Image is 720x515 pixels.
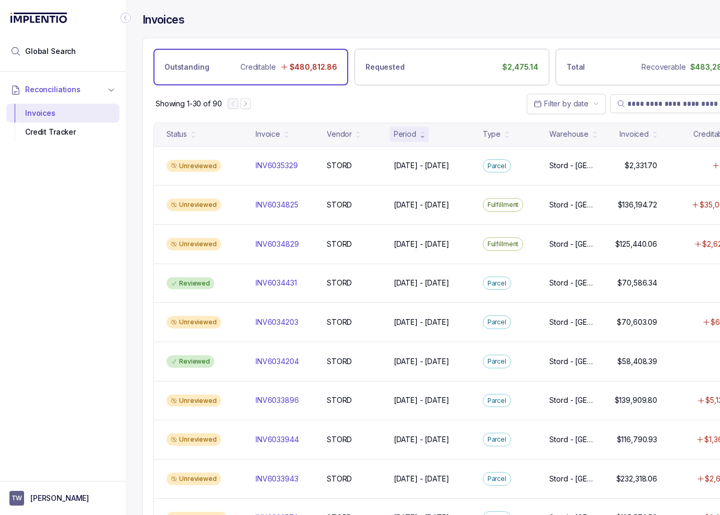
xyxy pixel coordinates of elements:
p: STORD [327,356,352,367]
div: Credit Tracker [15,123,111,141]
p: [DATE] - [DATE] [394,356,449,367]
p: $70,603.09 [617,317,657,327]
p: [DATE] - [DATE] [394,395,449,406]
div: Unreviewed [167,473,221,485]
div: Unreviewed [167,238,221,250]
p: [PERSON_NAME] [30,493,89,503]
p: Fulfillment [488,200,519,210]
p: $116,790.93 [617,434,657,445]
p: Stord - [GEOGRAPHIC_DATA] [549,278,595,288]
p: Total [567,62,585,72]
span: Global Search [25,46,76,57]
span: Reconciliations [25,84,81,95]
p: Parcel [488,396,506,406]
div: Collapse Icon [119,12,132,24]
span: Filter by date [544,99,589,108]
div: Reviewed [167,277,214,290]
p: STORD [327,434,352,445]
div: Warehouse [549,129,589,139]
p: INV6033944 [256,434,299,445]
p: STORD [327,200,352,210]
p: $2,475.14 [502,62,538,72]
p: Showing 1-30 of 90 [156,98,221,109]
div: Period [394,129,416,139]
p: $139,909.80 [615,395,657,406]
button: Reconciliations [6,78,119,101]
p: Parcel [488,278,506,289]
p: Outstanding [164,62,209,72]
p: INV6034203 [256,317,298,327]
p: Stord - [GEOGRAPHIC_DATA] [549,317,595,327]
div: Invoices [15,104,111,123]
p: INV6034825 [256,200,298,210]
p: Requested [365,62,405,72]
p: INV6034204 [256,356,299,367]
p: [DATE] - [DATE] [394,160,449,171]
p: Fulfillment [488,239,519,249]
div: Invoiced [619,129,649,139]
div: Unreviewed [167,199,221,211]
div: Type [483,129,501,139]
p: Stord - [GEOGRAPHIC_DATA] [549,395,595,406]
p: Recoverable [641,62,685,72]
p: Parcel [488,474,506,484]
p: STORD [327,160,352,171]
p: INV6034829 [256,239,299,249]
button: Next Page [240,98,251,109]
p: $232,318.06 [616,474,657,484]
p: Parcel [488,161,506,171]
search: Date Range Picker [534,98,589,109]
div: Unreviewed [167,395,221,407]
p: Stord - [GEOGRAPHIC_DATA] [549,239,595,249]
p: [DATE] - [DATE] [394,239,449,249]
p: Parcel [488,317,506,327]
p: INV6033896 [256,395,299,406]
p: $2,331.70 [625,160,657,171]
div: Unreviewed [167,160,221,172]
p: [DATE] - [DATE] [394,317,449,327]
div: Reviewed [167,355,214,368]
h4: Invoices [142,13,184,27]
p: STORD [327,239,352,249]
p: Stord - [GEOGRAPHIC_DATA] [549,200,595,210]
p: Stord - [GEOGRAPHIC_DATA] [549,356,595,367]
div: Vendor [327,129,352,139]
p: Stord - [GEOGRAPHIC_DATA] [549,434,595,445]
p: Creditable [240,62,276,72]
div: Invoice [256,129,280,139]
p: [DATE] - [DATE] [394,474,449,484]
p: [DATE] - [DATE] [394,200,449,210]
p: STORD [327,395,352,406]
p: Stord - [GEOGRAPHIC_DATA] [549,160,595,171]
p: STORD [327,278,352,288]
p: $58,408.39 [617,356,657,367]
div: Unreviewed [167,433,221,446]
p: INV6034431 [256,278,297,288]
span: User initials [9,491,24,506]
div: Unreviewed [167,316,221,328]
p: Stord - [GEOGRAPHIC_DATA] [549,474,595,484]
p: Parcel [488,356,506,367]
p: $125,440.06 [615,239,657,249]
button: User initials[PERSON_NAME] [9,491,116,506]
p: [DATE] - [DATE] [394,278,449,288]
p: INV6035329 [256,160,298,171]
p: STORD [327,474,352,484]
p: Parcel [488,434,506,445]
div: Remaining page entries [156,98,221,109]
div: Reconciliations [6,102,119,144]
p: $136,194.72 [618,200,657,210]
p: STORD [327,317,352,327]
p: $70,586.34 [617,278,657,288]
div: Status [167,129,187,139]
p: [DATE] - [DATE] [394,434,449,445]
p: $480,812.86 [290,62,337,72]
button: Date Range Picker [527,94,606,114]
p: INV6033943 [256,474,298,484]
